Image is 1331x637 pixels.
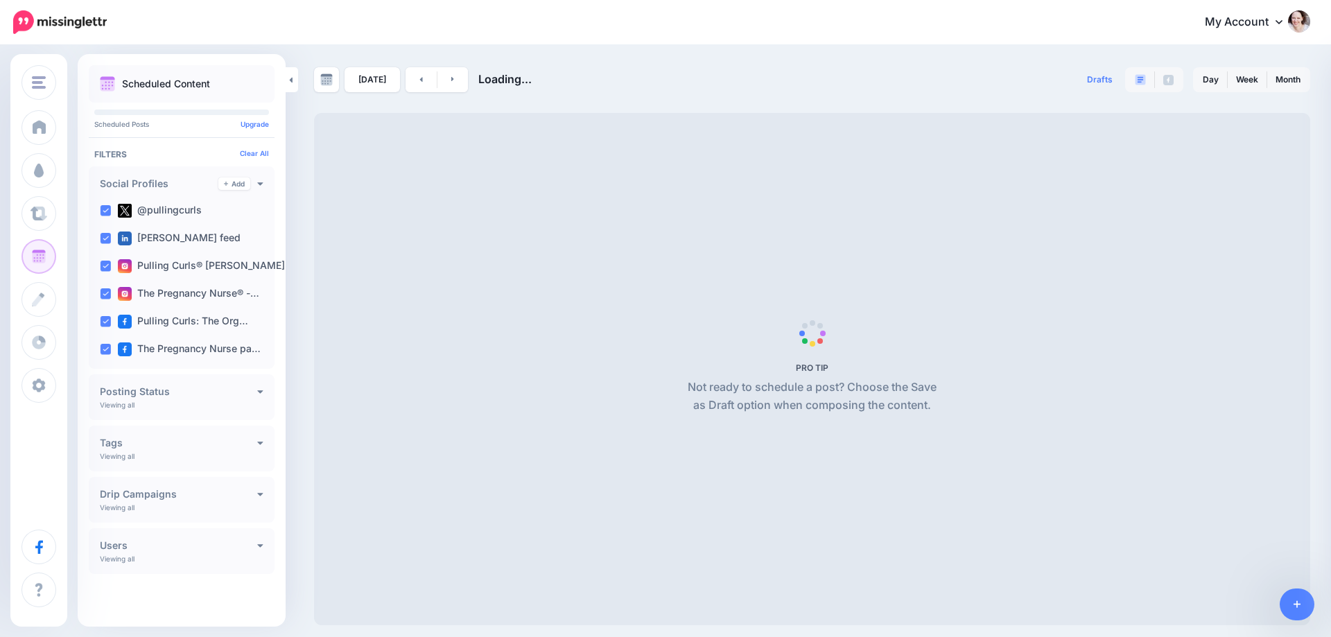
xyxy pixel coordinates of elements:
[118,232,132,245] img: linkedin-square.png
[320,73,333,86] img: calendar-grey-darker.png
[118,259,297,273] label: Pulling Curls® [PERSON_NAME] …
[118,204,202,218] label: @pullingcurls
[1079,67,1121,92] a: Drafts
[218,177,250,190] a: Add
[118,287,132,301] img: instagram-square.png
[118,315,132,329] img: facebook-square.png
[100,555,134,563] p: Viewing all
[94,149,269,159] h4: Filters
[682,378,942,415] p: Not ready to schedule a post? Choose the Save as Draft option when composing the content.
[32,76,46,89] img: menu.png
[100,387,257,396] h4: Posting Status
[100,503,134,512] p: Viewing all
[1191,6,1310,40] a: My Account
[1194,69,1227,91] a: Day
[1163,75,1174,85] img: facebook-grey-square.png
[100,438,257,448] h4: Tags
[100,489,257,499] h4: Drip Campaigns
[118,342,261,356] label: The Pregnancy Nurse pa…
[241,120,269,128] a: Upgrade
[478,72,532,86] span: Loading...
[100,401,134,409] p: Viewing all
[1087,76,1113,84] span: Drafts
[100,76,115,91] img: calendar.png
[1135,74,1146,85] img: paragraph-boxed.png
[94,121,269,128] p: Scheduled Posts
[118,315,248,329] label: Pulling Curls: The Org…
[100,179,218,189] h4: Social Profiles
[100,541,257,550] h4: Users
[118,287,259,301] label: The Pregnancy Nurse® -…
[240,149,269,157] a: Clear All
[682,363,942,373] h5: PRO TIP
[122,79,210,89] p: Scheduled Content
[1267,69,1309,91] a: Month
[345,67,400,92] a: [DATE]
[118,259,132,273] img: instagram-square.png
[13,10,107,34] img: Missinglettr
[118,342,132,356] img: facebook-square.png
[118,204,132,218] img: twitter-square.png
[118,232,241,245] label: [PERSON_NAME] feed
[1228,69,1267,91] a: Week
[100,452,134,460] p: Viewing all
